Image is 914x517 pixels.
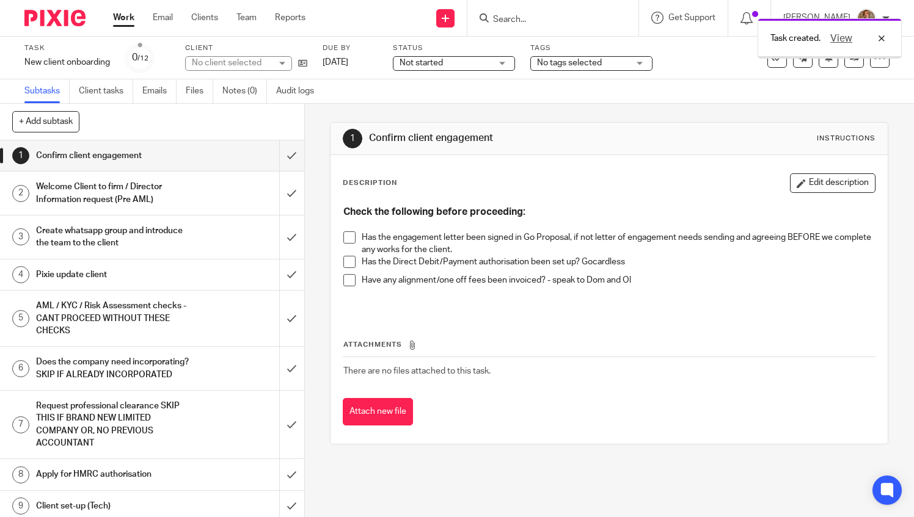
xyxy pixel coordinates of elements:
[137,55,148,62] small: /12
[36,146,190,165] h1: Confirm client engagement
[362,256,875,268] p: Has the Direct Debit/Payment authorisation been set up? Gocardless
[36,178,190,209] h1: Welcome Client to firm / Director Information request (Pre AML)
[236,12,257,24] a: Team
[79,79,133,103] a: Client tasks
[400,59,443,67] span: Not started
[12,466,29,483] div: 8
[276,79,323,103] a: Audit logs
[24,56,110,68] div: New client onboarding
[343,178,397,188] p: Description
[132,51,148,65] div: 0
[36,397,190,452] h1: Request professional clearance SKIP THIS IF BRAND NEW LIMITED COMPANY OR, NO PREVIOUS ACCOUNTANT
[24,79,70,103] a: Subtasks
[343,398,413,425] button: Attach new file
[323,58,348,67] span: [DATE]
[393,43,515,53] label: Status
[362,231,875,256] p: Has the engagement letter been signed in Go Proposal, if not letter of engagement needs sending a...
[12,147,29,164] div: 1
[36,222,190,253] h1: Create whatsapp group and introduce the team to the client
[12,266,29,283] div: 4
[790,173,876,193] button: Edit description
[192,57,271,69] div: No client selected
[12,228,29,245] div: 3
[362,274,875,286] p: Have any alignment/one off fees been invoiced? - speak to Dom and Ol
[24,10,86,26] img: Pixie
[12,111,79,132] button: + Add subtask
[343,341,402,348] span: Attachments
[36,497,190,515] h1: Client set-up (Tech)
[275,12,305,24] a: Reports
[827,31,856,46] button: View
[343,207,525,217] strong: Check the following before proceeding:
[36,465,190,483] h1: Apply for HMRC authorisation
[36,353,190,384] h1: Does the company need incorporating? SKIP IF ALREADY INCORPORATED
[12,360,29,377] div: 6
[12,310,29,327] div: 5
[12,416,29,433] div: 7
[369,132,635,145] h1: Confirm client engagement
[343,129,362,148] div: 1
[24,43,110,53] label: Task
[113,12,134,24] a: Work
[537,59,602,67] span: No tags selected
[323,43,378,53] label: Due by
[185,43,307,53] label: Client
[770,32,821,45] p: Task created.
[222,79,267,103] a: Notes (0)
[343,367,491,375] span: There are no files attached to this task.
[142,79,177,103] a: Emails
[12,185,29,202] div: 2
[36,297,190,340] h1: AML / KYC / Risk Assessment checks - CANT PROCEED WITHOUT THESE CHECKS
[817,134,876,143] div: Instructions
[857,9,876,28] img: WhatsApp%20Image%202025-04-23%20at%2010.20.30_16e186ec.jpg
[153,12,173,24] a: Email
[186,79,213,103] a: Files
[36,266,190,284] h1: Pixie update client
[191,12,218,24] a: Clients
[12,497,29,515] div: 9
